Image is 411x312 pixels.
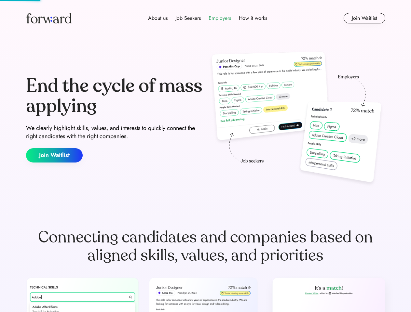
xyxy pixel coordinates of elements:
[26,76,203,116] div: End the cycle of mass applying
[208,49,385,189] img: hero-image.png
[26,228,385,265] div: Connecting candidates and companies based on aligned skills, values, and priorities
[344,13,385,23] button: Join Waitlist
[148,14,168,22] div: About us
[26,124,203,140] div: We clearly highlight skills, values, and interests to quickly connect the right candidates with t...
[209,14,231,22] div: Employers
[175,14,201,22] div: Job Seekers
[26,148,83,162] button: Join Waitlist
[239,14,267,22] div: How it works
[26,13,72,23] img: Forward logo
